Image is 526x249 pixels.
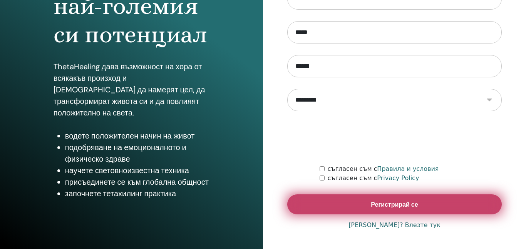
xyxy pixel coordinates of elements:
a: [PERSON_NAME]? Влезте тук [348,221,441,230]
li: подобряване на емоционалното и физическо здраве [65,142,209,165]
button: Регистрирай се [287,194,502,214]
span: Регистрирай се [371,201,418,209]
a: Правила и условия [377,165,439,172]
p: ThetaHealing дава възможност на хора от всякакъв произход и [DEMOGRAPHIC_DATA] да намерят цел, да... [54,61,209,119]
label: съгласен съм с [328,174,419,183]
label: съгласен съм с [328,164,439,174]
a: Privacy Policy [377,174,419,182]
li: започнете тетахилинг практика [65,188,209,199]
li: присъединете се към глобална общност [65,176,209,188]
iframe: reCAPTCHA [336,123,453,153]
li: научете световноизвестна техника [65,165,209,176]
li: водете положителен начин на живот [65,130,209,142]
